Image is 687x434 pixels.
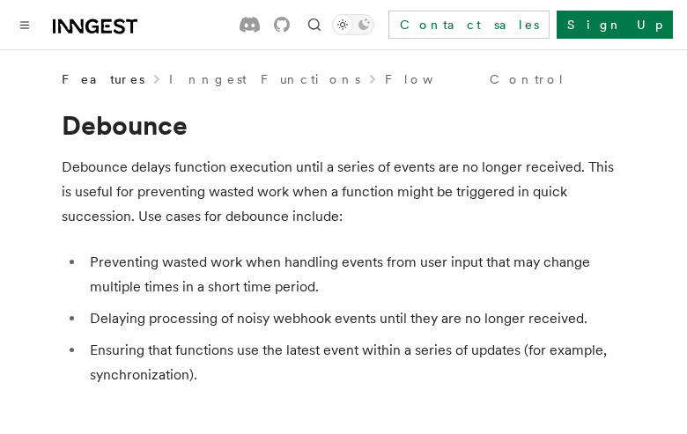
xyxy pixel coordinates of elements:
a: Sign Up [557,11,673,39]
li: Ensuring that functions use the latest event within a series of updates (for example, synchroniza... [85,338,625,387]
a: Flow Control [385,70,565,88]
button: Toggle dark mode [332,14,374,35]
button: Find something... [304,14,325,35]
p: Debounce delays function execution until a series of events are no longer received. This is usefu... [62,155,625,229]
li: Delaying processing of noisy webhook events until they are no longer received. [85,306,625,331]
a: Inngest Functions [169,70,360,88]
a: Contact sales [388,11,550,39]
h1: Debounce [62,109,625,141]
span: Features [62,70,144,88]
li: Preventing wasted work when handling events from user input that may change multiple times in a s... [85,250,625,299]
button: Toggle navigation [14,14,35,35]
